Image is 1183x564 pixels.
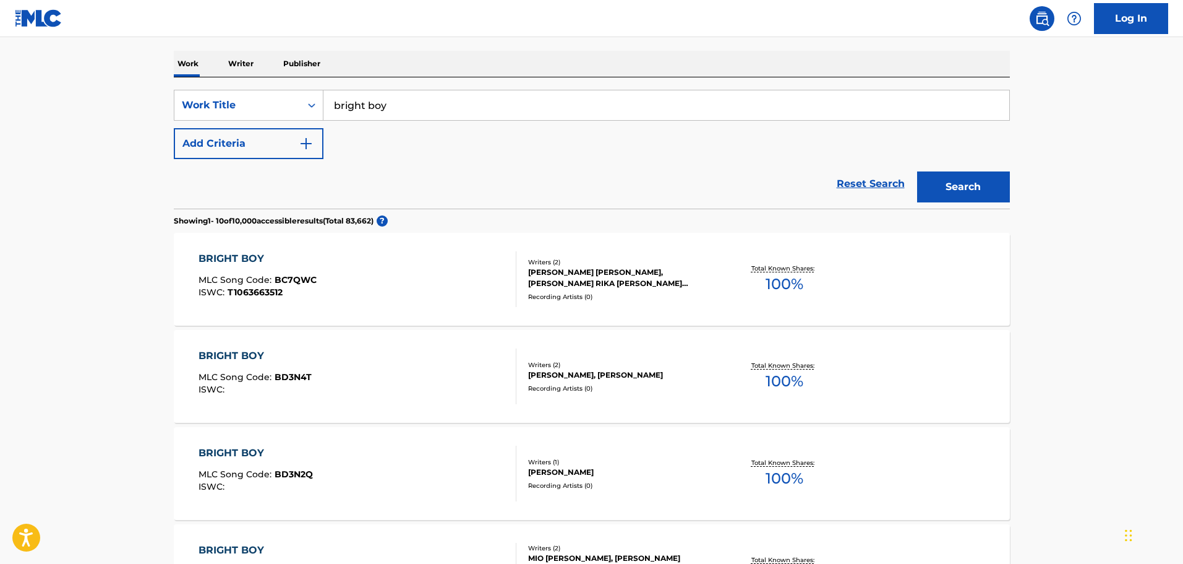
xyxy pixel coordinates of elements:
[766,370,803,393] span: 100 %
[1067,11,1082,26] img: help
[182,98,293,113] div: Work Title
[528,258,715,267] div: Writers ( 2 )
[917,171,1010,202] button: Search
[199,543,309,558] div: BRIGHT BOY
[528,458,715,467] div: Writers ( 1 )
[528,267,715,289] div: [PERSON_NAME] [PERSON_NAME], [PERSON_NAME] RIKA [PERSON_NAME] BUYTAERT
[528,467,715,478] div: [PERSON_NAME]
[280,51,324,77] p: Publisher
[528,481,715,490] div: Recording Artists ( 0 )
[831,170,911,197] a: Reset Search
[528,360,715,370] div: Writers ( 2 )
[174,128,323,159] button: Add Criteria
[766,467,803,490] span: 100 %
[199,446,313,461] div: BRIGHT BOY
[199,469,275,480] span: MLC Song Code :
[174,90,1010,209] form: Search Form
[1121,505,1183,564] iframe: Chat Widget
[1125,517,1132,554] div: Drag
[224,51,257,77] p: Writer
[15,9,62,27] img: MLC Logo
[377,215,388,227] span: ?
[174,51,202,77] p: Work
[751,361,818,370] p: Total Known Shares:
[199,384,228,395] span: ISWC :
[199,274,275,285] span: MLC Song Code :
[1094,3,1168,34] a: Log In
[766,273,803,295] span: 100 %
[228,287,283,298] span: T1063663512
[174,427,1010,520] a: BRIGHT BOYMLC Song Code:BD3N2QISWC:Writers (1)[PERSON_NAME]Recording Artists (0)Total Known Share...
[1030,6,1054,31] a: Public Search
[199,251,317,266] div: BRIGHT BOY
[199,371,275,383] span: MLC Song Code :
[528,370,715,381] div: [PERSON_NAME], [PERSON_NAME]
[174,330,1010,423] a: BRIGHT BOYMLC Song Code:BD3N4TISWC:Writers (2)[PERSON_NAME], [PERSON_NAME]Recording Artists (0)To...
[275,469,313,480] span: BD3N2Q
[528,384,715,393] div: Recording Artists ( 0 )
[174,233,1010,326] a: BRIGHT BOYMLC Song Code:BC7QWCISWC:T1063663512Writers (2)[PERSON_NAME] [PERSON_NAME], [PERSON_NAM...
[528,553,715,564] div: MIO [PERSON_NAME], [PERSON_NAME]
[751,458,818,467] p: Total Known Shares:
[528,544,715,553] div: Writers ( 2 )
[174,215,374,227] p: Showing 1 - 10 of 10,000 accessible results (Total 83,662 )
[275,371,312,383] span: BD3N4T
[199,481,228,492] span: ISWC :
[751,264,818,273] p: Total Known Shares:
[299,136,314,151] img: 9d2ae6d4665cec9f34b9.svg
[1062,6,1087,31] div: Help
[199,349,312,363] div: BRIGHT BOY
[199,287,228,298] span: ISWC :
[1035,11,1049,26] img: search
[275,274,317,285] span: BC7QWC
[528,292,715,302] div: Recording Artists ( 0 )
